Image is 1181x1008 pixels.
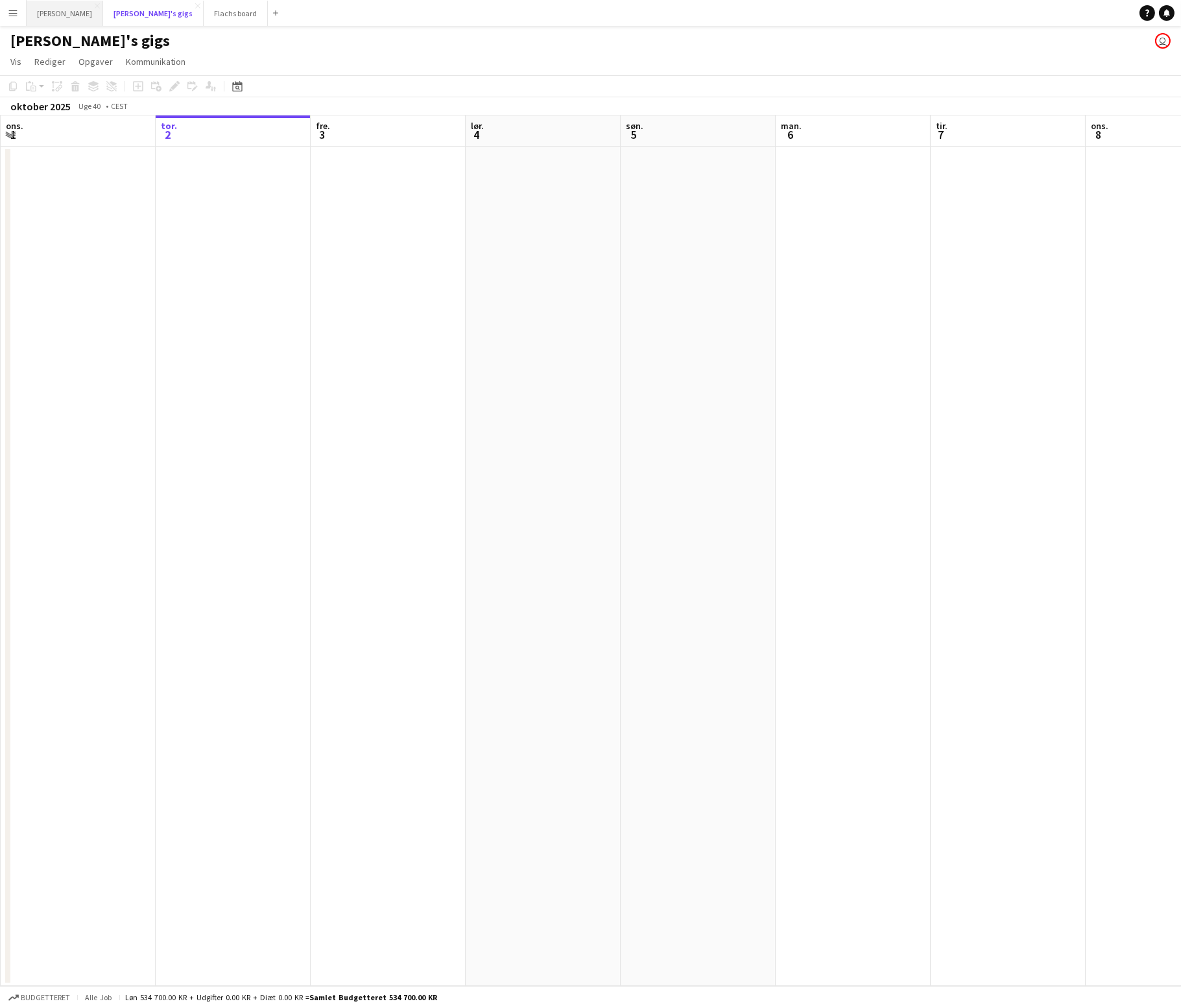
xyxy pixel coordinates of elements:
[316,120,330,132] span: fre.
[626,120,643,132] span: søn.
[471,120,484,132] span: lør.
[309,992,437,1002] span: Samlet budgetteret 534 700.00 KR
[781,120,802,132] span: man.
[103,1,204,26] button: [PERSON_NAME]'s gigs
[4,127,23,142] span: 1
[121,53,191,70] a: Kommunikation
[469,127,484,142] span: 4
[27,1,103,26] button: [PERSON_NAME]
[779,127,802,142] span: 6
[73,53,118,70] a: Opgaver
[5,53,27,70] a: Vis
[83,992,114,1002] span: Alle job
[6,120,23,132] span: ons.
[934,127,948,142] span: 7
[111,101,128,111] div: CEST
[1091,120,1108,132] span: ons.
[159,127,177,142] span: 2
[10,100,71,113] div: oktober 2025
[10,56,21,67] span: Vis
[314,127,330,142] span: 3
[936,120,948,132] span: tir.
[1155,33,1171,49] app-user-avatar: Frederik Flach
[204,1,268,26] button: Flachs board
[1089,127,1108,142] span: 8
[161,120,177,132] span: tor.
[21,993,70,1002] span: Budgetteret
[34,56,66,67] span: Rediger
[78,56,113,67] span: Opgaver
[29,53,71,70] a: Rediger
[73,101,106,111] span: Uge 40
[10,31,170,51] h1: [PERSON_NAME]'s gigs
[125,992,437,1002] div: Løn 534 700.00 KR + Udgifter 0.00 KR + Diæt 0.00 KR =
[624,127,643,142] span: 5
[126,56,185,67] span: Kommunikation
[6,990,72,1005] button: Budgetteret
